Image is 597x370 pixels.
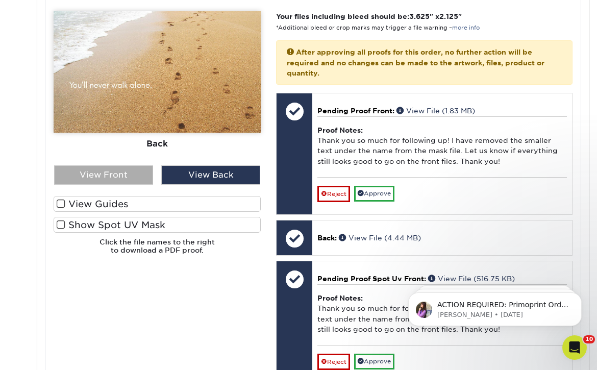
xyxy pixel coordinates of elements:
label: View Guides [54,196,261,212]
div: Back [54,133,261,155]
strong: After approving all proofs for this order, no further action will be required and no changes can ... [287,48,544,77]
a: more info [452,24,480,31]
strong: Your files including bleed should be: " x " [276,12,462,20]
strong: Proof Notes: [317,294,363,302]
a: View File (1.83 MB) [396,107,475,115]
span: 3.625 [409,12,430,20]
iframe: Intercom live chat [562,335,587,360]
a: Approve [354,186,394,202]
a: Approve [354,354,394,369]
span: Pending Proof Spot Uv Front: [317,275,426,283]
div: Thank you so much for following up! I have removed the smaller text under the name from the mask ... [317,116,567,177]
span: 2.125 [439,12,458,20]
span: 10 [583,335,595,343]
iframe: Intercom notifications message [393,271,597,342]
a: View File (4.44 MB) [339,234,421,242]
label: Show Spot UV Mask [54,217,261,233]
a: Reject [317,186,350,202]
span: Pending Proof Front: [317,107,394,115]
div: View Back [161,165,260,185]
a: Reject [317,354,350,370]
strong: Proof Notes: [317,126,363,134]
small: *Additional bleed or crop marks may trigger a file warning – [276,24,480,31]
span: Back: [317,234,337,242]
div: Thank you so much for following up! I have removed the smaller text under the name from the mask ... [317,284,567,345]
h6: Click the file names to the right to download a PDF proof. [54,238,261,263]
div: View Front [54,165,153,185]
